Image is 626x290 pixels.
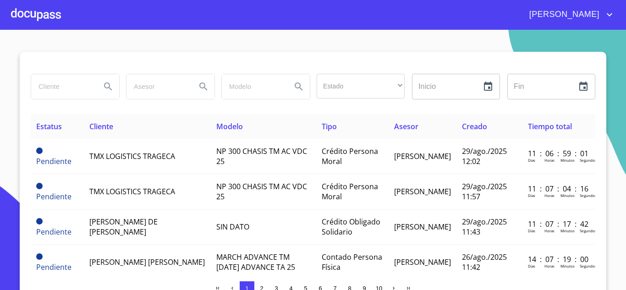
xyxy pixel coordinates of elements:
[528,148,590,159] p: 11 : 06 : 59 : 01
[222,74,284,99] input: search
[322,146,378,166] span: Crédito Persona Moral
[544,158,555,163] p: Horas
[89,217,158,237] span: [PERSON_NAME] DE [PERSON_NAME]
[89,121,113,131] span: Cliente
[97,76,119,98] button: Search
[462,217,507,237] span: 29/ago./2025 11:43
[528,121,572,131] span: Tiempo total
[462,252,507,272] span: 26/ago./2025 11:42
[560,263,575,268] p: Minutos
[462,146,507,166] span: 29/ago./2025 12:02
[394,121,418,131] span: Asesor
[560,193,575,198] p: Minutos
[394,257,451,267] span: [PERSON_NAME]
[288,76,310,98] button: Search
[560,158,575,163] p: Minutos
[580,263,597,268] p: Segundos
[216,252,295,272] span: MARCH ADVANCE TM [DATE] ADVANCE TA 25
[394,222,451,232] span: [PERSON_NAME]
[394,186,451,197] span: [PERSON_NAME]
[528,228,535,233] p: Dias
[36,227,71,237] span: Pendiente
[322,121,337,131] span: Tipo
[560,228,575,233] p: Minutos
[36,262,71,272] span: Pendiente
[89,151,175,161] span: TMX LOGISTICS TRAGECA
[216,146,307,166] span: NP 300 CHASIS TM AC VDC 25
[522,7,604,22] span: [PERSON_NAME]
[216,181,307,202] span: NP 300 CHASIS TM AC VDC 25
[89,257,205,267] span: [PERSON_NAME] [PERSON_NAME]
[528,263,535,268] p: Dias
[36,156,71,166] span: Pendiente
[216,222,249,232] span: SIN DATO
[317,74,405,98] div: ​
[544,193,555,198] p: Horas
[394,151,451,161] span: [PERSON_NAME]
[528,219,590,229] p: 11 : 07 : 17 : 42
[36,192,71,202] span: Pendiente
[36,218,43,224] span: Pendiente
[528,254,590,264] p: 14 : 07 : 19 : 00
[322,181,378,202] span: Crédito Persona Moral
[544,263,555,268] p: Horas
[322,252,382,272] span: Contado Persona Física
[36,121,62,131] span: Estatus
[89,186,175,197] span: TMX LOGISTICS TRAGECA
[322,217,380,237] span: Crédito Obligado Solidario
[580,193,597,198] p: Segundos
[36,253,43,260] span: Pendiente
[36,183,43,189] span: Pendiente
[31,74,93,99] input: search
[462,181,507,202] span: 29/ago./2025 11:57
[544,228,555,233] p: Horas
[522,7,615,22] button: account of current user
[580,228,597,233] p: Segundos
[216,121,243,131] span: Modelo
[528,193,535,198] p: Dias
[36,148,43,154] span: Pendiente
[462,121,487,131] span: Creado
[528,158,535,163] p: Dias
[192,76,214,98] button: Search
[126,74,189,99] input: search
[580,158,597,163] p: Segundos
[528,184,590,194] p: 11 : 07 : 04 : 16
